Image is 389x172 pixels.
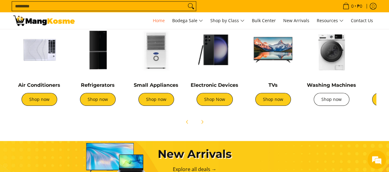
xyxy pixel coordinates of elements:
a: Shop now [255,93,291,106]
button: Previous [181,115,194,129]
img: Refrigerators [72,24,124,76]
img: Electronic Devices [189,24,241,76]
a: Washing Machines [307,82,356,88]
span: Resources [317,17,343,25]
a: Shop now [22,93,57,106]
img: TVs [247,24,299,76]
span: ₱0 [356,4,363,8]
a: Shop by Class [207,12,248,29]
span: Bulk Center [252,18,276,23]
img: Mang Kosme: Your Home Appliances Warehouse Sale Partner! [13,15,75,26]
a: New Arrivals [280,12,312,29]
span: • [341,3,364,10]
button: Search [186,2,196,11]
a: Bulk Center [249,12,279,29]
a: Shop now [138,93,174,106]
a: Air Conditioners [18,82,60,88]
a: Resources [314,12,347,29]
span: Shop by Class [210,17,244,25]
img: Washing Machines [305,24,358,76]
span: New Arrivals [283,18,309,23]
a: Shop now [80,93,116,106]
span: 0 [350,4,355,8]
a: Home [150,12,168,29]
a: Shop now [314,93,349,106]
button: Next [195,115,209,129]
img: Air Conditioners [13,24,65,76]
nav: Main Menu [81,12,376,29]
a: Electronic Devices [191,82,238,88]
a: Shop Now [196,93,233,106]
a: Bodega Sale [169,12,206,29]
img: Small Appliances [130,24,182,76]
a: Refrigerators [81,82,115,88]
a: Contact Us [348,12,376,29]
span: Bodega Sale [172,17,203,25]
span: Home [153,18,165,23]
a: Small Appliances [134,82,178,88]
a: TVs [268,82,278,88]
span: Contact Us [351,18,373,23]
